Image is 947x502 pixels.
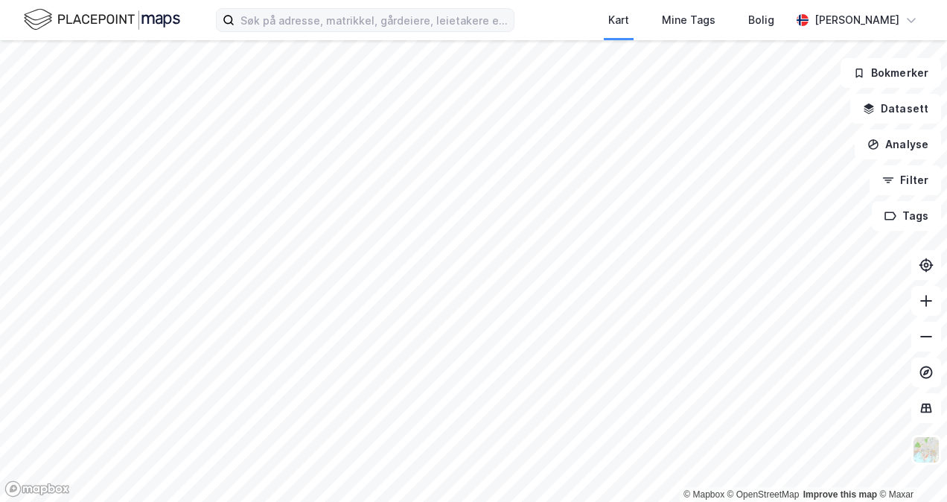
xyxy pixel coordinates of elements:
[748,11,774,29] div: Bolig
[608,11,629,29] div: Kart
[662,11,715,29] div: Mine Tags
[814,11,899,29] div: [PERSON_NAME]
[24,7,180,33] img: logo.f888ab2527a4732fd821a326f86c7f29.svg
[873,430,947,502] iframe: Chat Widget
[235,9,514,31] input: Søk på adresse, matrikkel, gårdeiere, leietakere eller personer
